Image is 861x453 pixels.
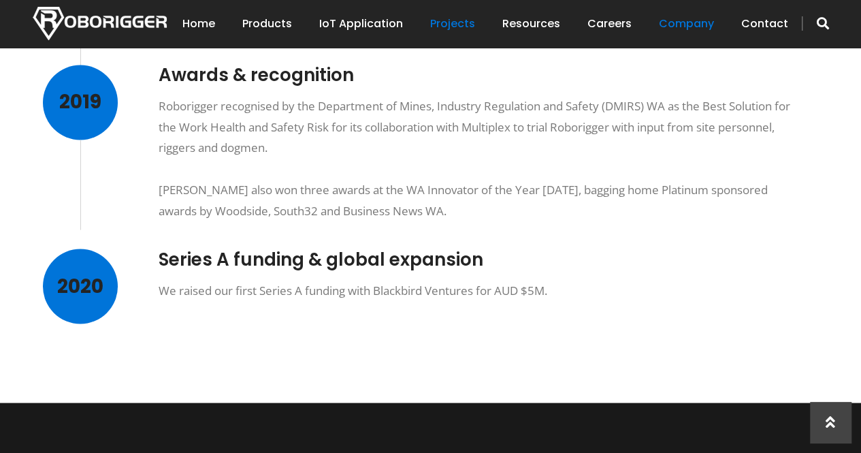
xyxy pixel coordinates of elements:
[659,3,714,45] a: Company
[159,65,798,86] h3: Awards & recognition
[182,3,215,45] a: Home
[319,3,403,45] a: IoT Application
[502,3,560,45] a: Resources
[159,280,798,301] div: We raised our first Series A funding with Blackbird Ventures for AUD $5M.
[159,96,798,221] div: Roborigger recognised by the Department of Mines, Industry Regulation and Safety (DMIRS) WA as th...
[242,3,292,45] a: Products
[741,3,788,45] a: Contact
[430,3,475,45] a: Projects
[587,3,632,45] a: Careers
[33,7,167,40] img: Nortech
[159,249,798,270] h3: Series A funding & global expansion
[43,249,118,324] div: 2020
[43,65,118,140] div: 2019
